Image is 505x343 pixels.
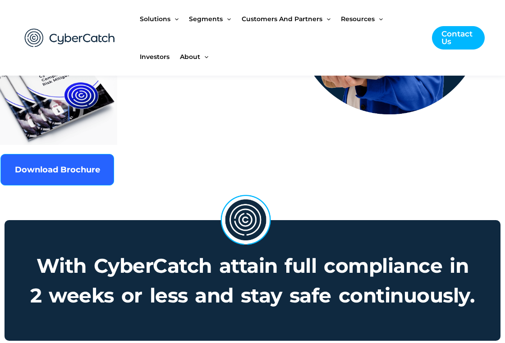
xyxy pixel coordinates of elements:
span: Menu Toggle [200,38,208,76]
h3: With CyberCatch attain full compliance in 2 weeks or less and stay safe continuously. [5,221,500,340]
span: Investors [140,38,170,76]
a: Download Brochure [0,154,114,185]
a: Contact Us [432,26,485,50]
a: Investors [140,38,180,76]
span: About [180,38,200,76]
span: Download Brochure [15,166,100,174]
img: CyberCatch [16,19,124,57]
